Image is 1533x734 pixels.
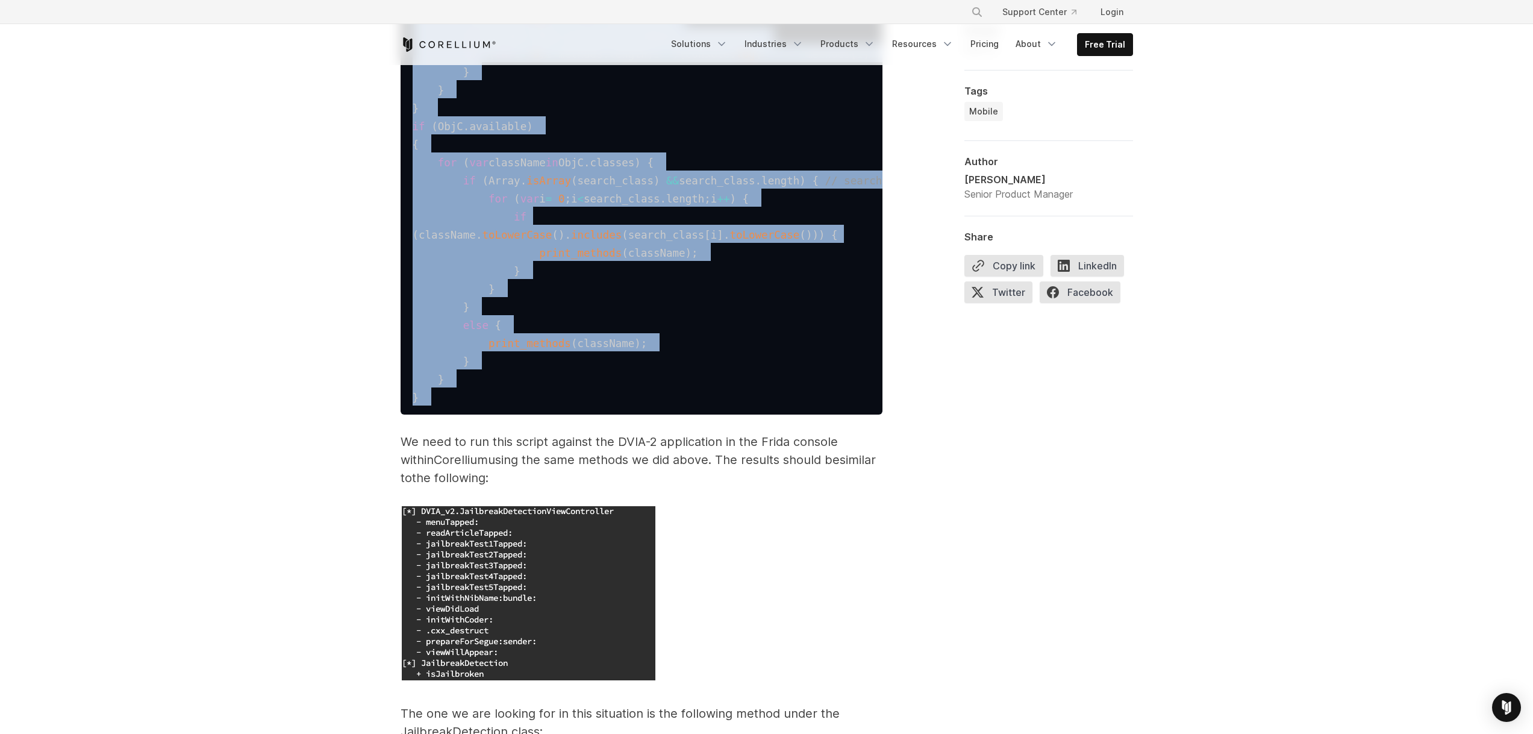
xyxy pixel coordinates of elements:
[964,85,1133,97] div: Tags
[413,120,425,132] span: if
[482,228,552,240] span: toLowerCase
[966,1,988,23] button: Search
[434,453,488,467] span: Corellium
[558,228,565,240] span: )
[401,506,655,680] img: Screenshot 2023-05-22 at 2.59.10 PM
[514,265,520,277] span: }
[964,187,1073,201] div: Senior Product Manager
[438,84,445,96] span: }
[489,337,571,349] span: print_methods
[704,228,711,240] span: [
[660,192,667,204] span: .
[964,102,1003,121] a: Mobile
[664,33,735,55] a: Solutions
[685,246,692,259] span: )
[647,156,654,168] span: {
[413,391,419,403] span: }
[812,174,819,186] span: {
[578,192,584,204] span: <
[622,228,628,240] span: (
[993,1,1086,23] a: Support Center
[520,174,527,186] span: .
[1040,281,1128,308] a: Facebook
[819,228,825,240] span: )
[571,228,622,240] span: includes
[469,156,489,168] span: var
[514,192,520,204] span: (
[564,228,571,240] span: .
[489,192,508,204] span: for
[825,174,984,186] span: // search_class not empty
[704,192,711,204] span: ;
[571,174,578,186] span: (
[664,33,1133,56] div: Navigation Menu
[717,228,723,240] span: ]
[737,33,811,55] a: Industries
[401,453,876,485] span: similar to
[1078,34,1132,55] a: Free Trial
[463,120,470,132] span: .
[812,228,819,240] span: )
[564,192,571,204] span: ;
[806,228,813,240] span: )
[743,192,749,204] span: {
[963,33,1006,55] a: Pricing
[755,174,762,186] span: .
[571,337,578,349] span: (
[666,174,679,186] span: &&
[413,228,419,240] span: (
[401,434,838,467] span: We need to run this script against the DVIA-2 application in the Frida console within
[482,174,489,186] span: (
[546,156,558,168] span: in
[488,453,840,467] span: using the same methods we did above. The results should be
[964,155,1133,168] div: Author
[558,192,565,204] span: 0
[799,174,806,186] span: )
[546,192,552,204] span: =
[412,471,489,485] span: the following:
[584,156,590,168] span: .
[799,228,806,240] span: (
[964,281,1040,308] a: Twitter
[413,102,419,114] span: }
[964,255,1043,277] button: Copy link
[654,174,660,186] span: )
[495,319,502,331] span: {
[717,192,729,204] span: ++
[964,231,1133,243] div: Share
[634,156,641,168] span: )
[463,174,476,186] span: if
[969,105,998,118] span: Mobile
[463,156,470,168] span: (
[729,228,799,240] span: toLowerCase
[692,246,698,259] span: ;
[964,281,1032,303] span: Twitter
[476,228,482,240] span: .
[526,120,533,132] span: )
[401,37,496,52] a: Corellium Home
[463,66,470,78] span: }
[957,1,1133,23] div: Navigation Menu
[1008,33,1065,55] a: About
[489,283,495,295] span: }
[729,192,736,204] span: )
[885,33,961,55] a: Resources
[964,172,1073,187] div: [PERSON_NAME]
[1040,281,1120,303] span: Facebook
[438,373,445,385] span: }
[641,337,648,349] span: ;
[622,246,628,259] span: (
[539,246,622,259] span: print_methods
[831,228,838,240] span: {
[431,120,438,132] span: (
[514,210,526,222] span: if
[526,174,571,186] span: isArray
[463,355,470,367] span: }
[413,138,419,150] span: {
[463,301,470,313] span: }
[1051,255,1124,277] span: LinkedIn
[520,192,540,204] span: var
[813,33,882,55] a: Products
[634,337,641,349] span: )
[1492,693,1521,722] div: Open Intercom Messenger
